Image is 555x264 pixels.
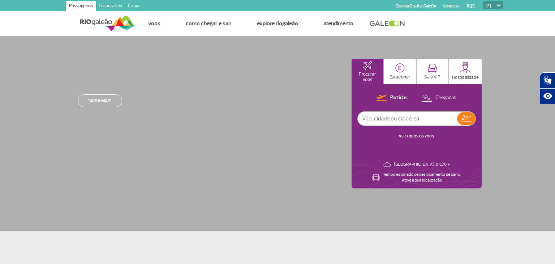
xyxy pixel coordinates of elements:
a: Passageiros [66,1,96,12]
img: carParkingHome.svg [395,63,405,73]
a: Como chegar e sair [186,20,232,27]
p: Estacionar [390,74,410,80]
img: hospitality.svg [460,62,471,73]
a: RQS [467,4,475,8]
input: Voo, cidade ou cia aérea [358,112,457,125]
div: Plugin de acessibilidade da Hand Talk. [540,72,555,104]
button: VER TODOS OS VOOS [397,133,436,139]
a: Atendimento [323,20,353,27]
p: [GEOGRAPHIC_DATA]: 0°C/0°F [394,162,450,167]
p: Partidas [390,94,408,101]
button: Hospitalidade [449,59,482,84]
img: airplaneHomeActive.svg [363,61,372,70]
p: Sala VIP [424,74,440,80]
button: Abrir tradutor de língua de sinais. [540,72,555,88]
a: Corporativo [96,1,125,12]
a: Compra On-line GaleOn [396,4,436,8]
a: VER TODOS OS VOOS [399,134,434,139]
a: Saiba mais [78,94,122,107]
button: Abrir recursos assistivos. [540,88,555,104]
p: Chegadas [435,94,456,101]
button: Partidas [374,93,410,103]
a: Imprensa [443,4,460,8]
button: Procurar Voos [352,59,383,84]
p: Hospitalidade [452,75,479,80]
a: Explore RIOgaleão [257,20,298,27]
img: vipRoom.svg [427,64,437,73]
button: Estacionar [384,59,416,84]
p: Procurar Voos [355,72,380,82]
button: Chegadas [420,93,459,103]
p: Tempo estimado de deslocamento de carro: Ative a sua localização [383,172,461,183]
button: Sala VIP [417,59,448,84]
a: Cargo [125,1,142,12]
a: Voos [148,20,160,27]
